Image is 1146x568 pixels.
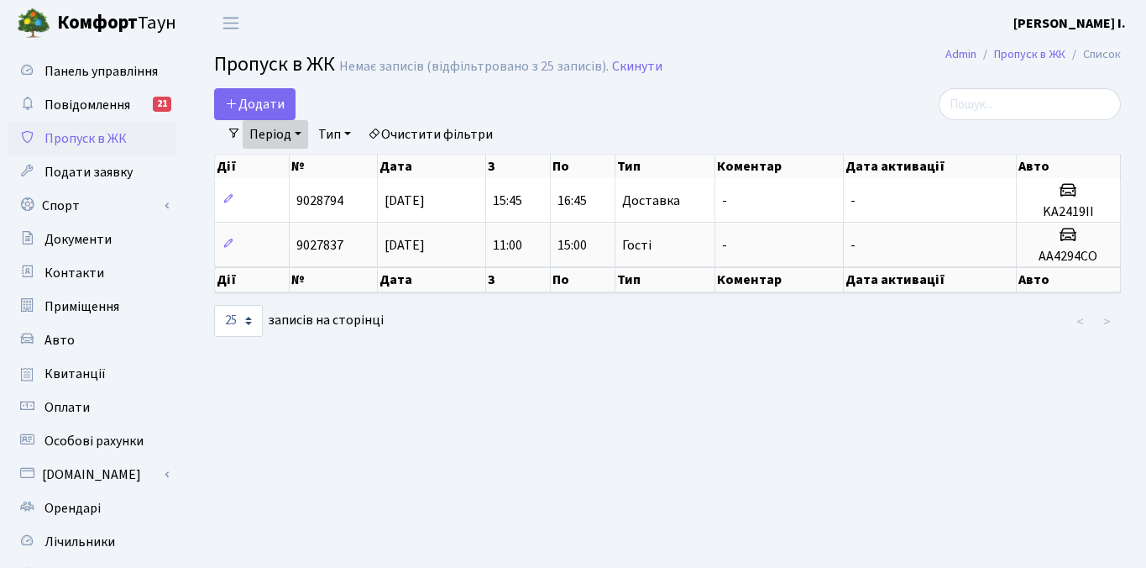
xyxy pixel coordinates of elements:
span: Додати [225,95,285,113]
span: Пропуск в ЖК [44,129,127,148]
th: З [486,267,551,292]
a: Квитанції [8,357,176,391]
a: Приміщення [8,290,176,323]
a: Спорт [8,189,176,223]
th: Тип [615,155,715,178]
span: - [722,192,727,210]
b: [PERSON_NAME] І. [1013,14,1126,33]
a: Додати [214,88,296,120]
th: Дата активації [844,155,1017,178]
span: Документи [44,230,112,249]
span: 9027837 [296,236,343,255]
th: Дата [378,155,486,178]
span: Приміщення [44,297,119,316]
a: Тип [311,120,358,149]
span: Квитанції [44,365,106,383]
span: 15:00 [557,236,587,255]
a: Admin [945,45,976,63]
th: Дата [378,267,486,292]
span: Контакти [44,264,104,282]
th: По [551,155,615,178]
th: Тип [615,267,715,292]
img: logo.png [17,7,50,40]
span: 9028794 [296,192,343,210]
span: 16:45 [557,192,587,210]
a: Період [243,120,308,149]
th: Авто [1017,267,1121,292]
th: Дії [215,267,290,292]
a: Панель управління [8,55,176,88]
a: Повідомлення21 [8,88,176,122]
span: Повідомлення [44,96,130,114]
a: Особові рахунки [8,424,176,458]
a: Очистити фільтри [361,120,500,149]
a: Авто [8,323,176,357]
th: З [486,155,551,178]
a: [PERSON_NAME] І. [1013,13,1126,34]
th: № [290,155,379,178]
span: Орендарі [44,499,101,518]
span: - [850,236,856,255]
a: [DOMAIN_NAME] [8,458,176,492]
label: записів на сторінці [214,305,384,337]
span: - [850,192,856,210]
th: По [551,267,615,292]
b: Комфорт [57,9,138,36]
span: Доставка [622,194,680,208]
div: Немає записів (відфільтровано з 25 записів). [339,59,609,75]
a: Подати заявку [8,155,176,189]
a: Документи [8,223,176,256]
th: Авто [1017,155,1121,178]
span: Подати заявку [44,163,133,181]
a: Пропуск в ЖК [8,122,176,155]
span: Пропуск в ЖК [214,50,335,79]
th: Коментар [715,155,844,178]
th: Дата активації [844,267,1017,292]
span: Лічильники [44,533,115,551]
a: Пропуск в ЖК [994,45,1065,63]
select: записів на сторінці [214,305,263,337]
button: Переключити навігацію [210,9,252,37]
span: Оплати [44,398,90,417]
a: Лічильники [8,525,176,559]
span: Особові рахунки [44,432,144,450]
span: 11:00 [493,236,522,255]
span: 15:45 [493,192,522,210]
span: [DATE] [385,192,425,210]
th: № [290,267,379,292]
div: 21 [153,97,171,112]
a: Оплати [8,391,176,424]
nav: breadcrumb [920,37,1146,72]
li: Список [1065,45,1121,64]
th: Коментар [715,267,844,292]
a: Контакти [8,256,176,290]
a: Скинути [612,59,662,75]
h5: KA2419II [1023,204,1113,220]
th: Дії [215,155,290,178]
input: Пошук... [939,88,1121,120]
a: Орендарі [8,492,176,525]
span: [DATE] [385,236,425,255]
span: Таун [57,9,176,38]
h5: AA4294CO [1023,249,1113,265]
span: Панель управління [44,62,158,81]
span: Авто [44,331,75,350]
span: Гості [622,239,651,252]
span: - [722,236,727,255]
